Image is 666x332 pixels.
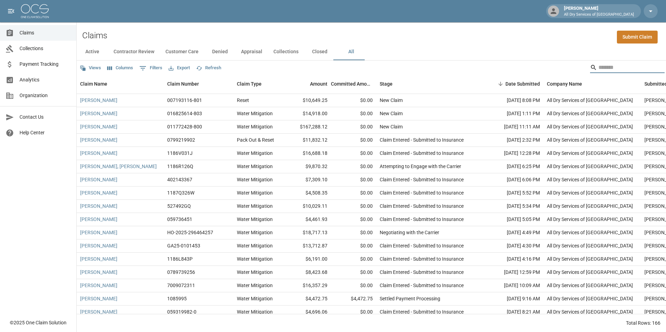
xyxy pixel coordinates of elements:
[331,239,376,253] div: $0.00
[481,120,543,134] div: [DATE] 11:11 AM
[237,255,273,262] div: Water Mitigation
[331,292,376,306] div: $4,472.75
[547,163,633,170] div: All Dry Services of Atlanta
[331,187,376,200] div: $0.00
[80,136,117,143] a: [PERSON_NAME]
[380,308,464,315] div: Claim Entered - Submitted to Insurance
[547,203,633,210] div: All Dry Services of Atlanta
[286,306,331,319] div: $4,696.06
[237,189,273,196] div: Water Mitigation
[481,253,543,266] div: [DATE] 4:16 PM
[237,110,273,117] div: Water Mitigation
[167,150,193,157] div: 1186V031J
[481,160,543,173] div: [DATE] 6:25 PM
[80,163,157,170] a: [PERSON_NAME], [PERSON_NAME]
[167,242,200,249] div: GA25-0101453
[331,107,376,120] div: $0.00
[167,74,199,94] div: Claim Number
[481,266,543,279] div: [DATE] 12:59 PM
[167,63,192,73] button: Export
[380,282,464,289] div: Claim Entered - Submitted to Insurance
[547,189,633,196] div: All Dry Services of Atlanta
[10,319,67,326] div: © 2025 One Claim Solution
[82,31,107,41] h2: Claims
[380,189,464,196] div: Claim Entered - Submitted to Insurance
[20,129,71,136] span: Help Center
[286,134,331,147] div: $11,832.12
[481,292,543,306] div: [DATE] 9:16 AM
[286,266,331,279] div: $8,423.68
[331,74,376,94] div: Committed Amount
[286,239,331,253] div: $13,712.87
[20,92,71,99] span: Organization
[106,63,135,73] button: Select columns
[20,45,71,52] span: Collections
[80,176,117,183] a: [PERSON_NAME]
[237,229,273,236] div: Water Mitigation
[481,279,543,292] div: [DATE] 10:09 AM
[268,44,304,60] button: Collections
[380,295,440,302] div: Settled Payment Processing
[286,160,331,173] div: $9,870.32
[237,269,273,276] div: Water Mitigation
[561,5,637,17] div: [PERSON_NAME]
[108,44,160,60] button: Contractor Review
[194,63,223,73] button: Refresh
[481,107,543,120] div: [DATE] 1:11 PM
[77,44,666,60] div: dynamic tabs
[80,203,117,210] a: [PERSON_NAME]
[80,242,117,249] a: [PERSON_NAME]
[590,62,665,74] div: Search
[80,150,117,157] a: [PERSON_NAME]
[547,269,633,276] div: All Dry Services of Atlanta
[80,269,117,276] a: [PERSON_NAME]
[547,136,633,143] div: All Dry Services of Atlanta
[286,187,331,200] div: $4,508.35
[331,160,376,173] div: $0.00
[380,269,464,276] div: Claim Entered - Submitted to Insurance
[331,94,376,107] div: $0.00
[237,74,262,94] div: Claim Type
[380,150,464,157] div: Claim Entered - Submitted to Insurance
[547,123,633,130] div: All Dry Services of Atlanta
[481,200,543,213] div: [DATE] 5:34 PM
[331,173,376,187] div: $0.00
[481,134,543,147] div: [DATE] 2:32 PM
[286,200,331,213] div: $10,029.11
[547,229,633,236] div: All Dry Services of Atlanta
[237,282,273,289] div: Water Mitigation
[304,44,335,60] button: Closed
[21,4,49,18] img: ocs-logo-white-transparent.png
[331,134,376,147] div: $0.00
[80,123,117,130] a: [PERSON_NAME]
[380,97,403,104] div: New Claim
[564,12,634,18] p: All Dry Services of [GEOGRAPHIC_DATA]
[80,97,117,104] a: [PERSON_NAME]
[380,255,464,262] div: Claim Entered - Submitted to Insurance
[80,255,117,262] a: [PERSON_NAME]
[167,203,191,210] div: 527492GQ
[286,213,331,226] div: $4,461.93
[80,189,117,196] a: [PERSON_NAME]
[481,74,543,94] div: Date Submitted
[80,295,117,302] a: [PERSON_NAME]
[380,229,439,236] div: Negotiating with the Carrier
[286,107,331,120] div: $14,918.00
[286,173,331,187] div: $7,309.10
[543,74,641,94] div: Company Name
[331,120,376,134] div: $0.00
[331,74,373,94] div: Committed Amount
[547,295,633,302] div: All Dry Services of Atlanta
[286,74,331,94] div: Amount
[235,44,268,60] button: Appraisal
[4,4,18,18] button: open drawer
[310,74,327,94] div: Amount
[547,176,633,183] div: All Dry Services of Atlanta
[547,242,633,249] div: All Dry Services of Atlanta
[80,229,117,236] a: [PERSON_NAME]
[335,44,367,60] button: All
[286,147,331,160] div: $16,688.18
[80,282,117,289] a: [PERSON_NAME]
[167,123,202,130] div: 011772428-800
[626,319,660,326] div: Total Rows: 166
